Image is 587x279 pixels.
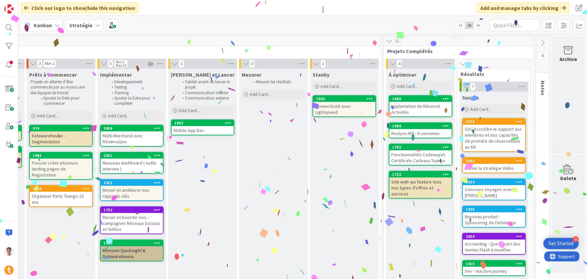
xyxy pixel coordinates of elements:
div: 1926Nouveau produit : Sponsoring de l'infolettre [463,206,525,227]
div: Organiser Party Tuango 15 ans [30,192,92,206]
div: 1843Connectivité avec Lightspeed [313,96,375,116]
div: Revoir et améliorer nos rapports clés [101,186,163,200]
div: 2051Nouveau dashboard ( outils internes ) [101,153,163,173]
li: Communication interne [179,90,233,96]
a: 1009Reslynx API - 6 semaines [389,122,452,138]
img: Visit kanbanzone.com [4,4,14,14]
span: Add Card... [397,83,418,89]
a: 1752Revoir et booster nos campagnes Réseaux Sociaux et Vidéos [100,206,164,234]
li: Mesurer les résultats [250,79,304,85]
div: 1978 [463,119,525,125]
div: Connectivité avec Lightspeed [313,102,375,116]
div: Min 1 [45,62,54,65]
span: Add Card... [108,113,129,119]
span: 7 [470,83,475,91]
span: Projets Complétés [387,48,525,54]
span: Add Card... [320,83,342,89]
a: 2042Définir la stratégie Vidéo [462,157,526,173]
a: 1690Implantation de Réservit Activités [389,95,452,117]
a: 1915Dev - Inactive journey [462,260,526,276]
div: 2050 [466,234,525,239]
div: 1985Pouvoir créer plusieurs landing pages de Registration [30,153,92,179]
span: 11 [393,37,401,45]
div: Implantation de Réservit Activités [389,102,452,116]
div: 1009 [392,124,452,128]
div: Click our logo to show/hide this navigation [20,2,139,14]
span: Add Card... [470,106,491,112]
span: Résultats [461,71,522,77]
div: 2034 [466,180,525,184]
div: Concours Voyages avec [PERSON_NAME] [463,185,525,200]
div: Mobile App Dev [171,126,234,135]
div: 2034Concours Voyages avec [PERSON_NAME] [463,179,525,200]
div: 1843 [316,97,375,101]
div: 1015 [104,180,163,185]
div: 1752Revoir et booster nos campagnes Réseaux Sociaux et Vidéos [101,207,163,234]
a: 1985Pouvoir créer plusieurs landing pages de Registration [29,152,93,180]
div: 1690 [389,96,452,102]
div: 2058Multi-Marchand avec Réservation [101,125,163,146]
div: 2058 [101,125,163,131]
div: 1752 [101,207,163,213]
a: 2034Concours Voyages avec [PERSON_NAME] [462,178,526,200]
div: 1015Revoir et améliorer nos rapports clés [101,180,163,200]
span: Kanban [34,21,52,29]
a: 1843Connectivité avec Lightspeed [313,95,376,117]
span: 1 [179,60,184,68]
div: 2004 [33,186,92,191]
div: Dev - Inactive journey [463,267,525,275]
div: 1892 [174,121,234,125]
div: SAC Accroître le support aux membres et nos capacités de prendre de réservations au tél [463,125,525,151]
div: Site web qui feature tous nos types d'offres et services [389,177,452,198]
div: 2034 [463,179,525,185]
a: 1978SAC Accroître le support aux membres et nos capacités de prendre de réservations au tél [462,118,526,152]
div: 1915 [466,261,525,266]
div: 1892Mobile App Dev [171,120,234,135]
div: Revoir et booster nos campagnes Réseaux Sociaux et Vidéos [101,213,163,234]
div: 1926 [463,206,525,212]
span: Succès [462,94,479,101]
input: Quick Filter... [490,19,539,31]
div: 1843 [313,96,375,102]
span: Prêts à Commencer [29,71,77,78]
li: Communication externe [179,96,233,101]
div: 1978SAC Accroître le support aux membres et nos capacités de prendre de réservations au tél [463,119,525,151]
span: 6 [537,52,548,60]
a: 2051Nouveau dashboard ( outils internes ) [100,152,164,174]
div: 1009Reslynx API - 6 semaines [389,123,452,138]
span: Support [14,1,30,9]
a: 1926Nouveau produit : Sponsoring de l'infolettre [462,206,526,228]
div: Pouvoir créer plusieurs landing pages de Registration [30,159,92,179]
a: 1180Révision Quicksight & Datawarehouse [100,240,164,261]
img: JG [4,247,14,256]
div: Add and manage tabs by clicking [476,2,570,14]
div: 1009 [389,123,452,129]
span: Add Card... [250,91,271,97]
div: 1690Implantation de Réservit Activités [389,96,452,116]
span: 3x [474,22,483,29]
div: 2004Organiser Party Tuango 15 ans [30,186,92,206]
span: À optimiser [389,71,416,78]
span: Mesurer [242,71,261,78]
div: 1702 [392,145,452,150]
div: 2050 [463,234,525,240]
div: 1722 [389,172,452,177]
span: Implémenter [100,71,132,78]
span: 7 [467,60,472,68]
div: 2042Définir la stratégie Vidéo [463,158,525,173]
div: Reslynx API - 6 semaines [389,129,452,138]
div: 974Datawarehouse - Segmentation [30,125,92,146]
span: 1 [320,60,326,68]
p: Projets en attente d'être commencés par au moins une des équipes de travail [30,79,91,96]
b: Stratégie [69,22,92,29]
div: 1915 [463,261,525,267]
div: Archive [560,55,577,63]
div: 4 [573,236,579,242]
div: 974 [30,125,92,131]
li: Ajouter la Date pour commencer [37,96,92,106]
div: 2042 [466,159,525,163]
div: 1752 [104,208,163,212]
div: 1722 [392,172,452,177]
div: 1180 [101,240,163,246]
div: 1690 [392,97,452,101]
